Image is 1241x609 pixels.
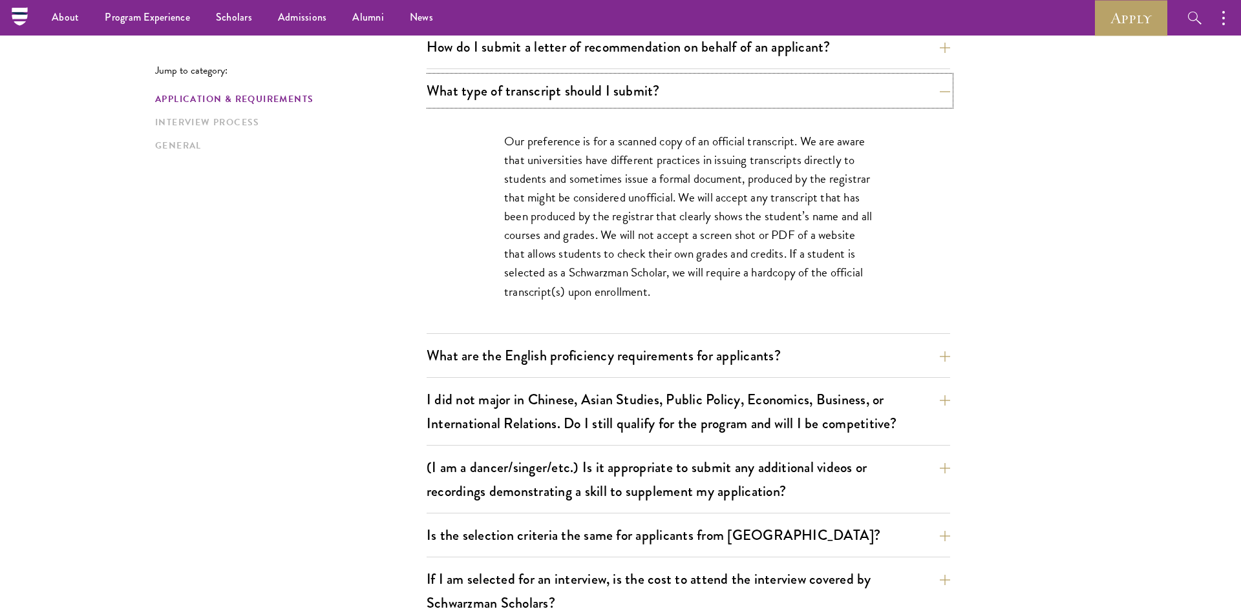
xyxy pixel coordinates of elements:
[427,32,950,61] button: How do I submit a letter of recommendation on behalf of an applicant?
[504,132,873,301] p: Our preference is for a scanned copy of an official transcript. We are aware that universities ha...
[427,521,950,550] button: Is the selection criteria the same for applicants from [GEOGRAPHIC_DATA]?
[155,139,419,152] a: General
[155,65,427,76] p: Jump to category:
[427,76,950,105] button: What type of transcript should I submit?
[155,92,419,106] a: Application & Requirements
[155,116,419,129] a: Interview Process
[427,341,950,370] button: What are the English proficiency requirements for applicants?
[427,385,950,438] button: I did not major in Chinese, Asian Studies, Public Policy, Economics, Business, or International R...
[427,453,950,506] button: (I am a dancer/singer/etc.) Is it appropriate to submit any additional videos or recordings demon...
